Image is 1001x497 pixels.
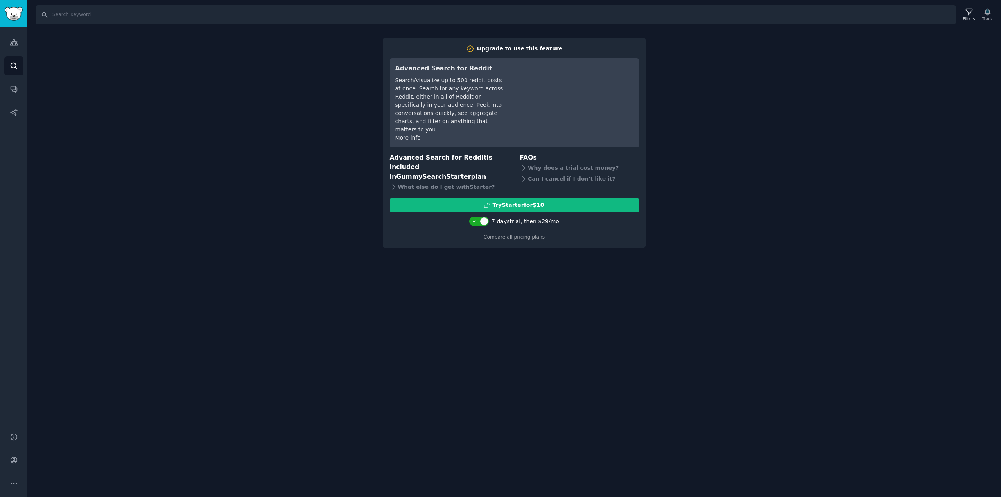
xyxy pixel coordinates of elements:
[520,153,639,163] h3: FAQs
[520,173,639,184] div: Can I cancel if I don't like it?
[492,217,559,226] div: 7 days trial, then $ 29 /mo
[484,234,545,240] a: Compare all pricing plans
[5,7,23,21] img: GummySearch logo
[963,16,975,22] div: Filters
[395,135,421,141] a: More info
[36,5,956,24] input: Search Keyword
[390,181,509,192] div: What else do I get with Starter ?
[395,64,505,74] h3: Advanced Search for Reddit
[390,198,639,212] button: TryStarterfor$10
[520,162,639,173] div: Why does a trial cost money?
[492,201,544,209] div: Try Starter for $10
[396,173,471,180] span: GummySearch Starter
[395,76,505,134] div: Search/visualize up to 500 reddit posts at once. Search for any keyword across Reddit, either in ...
[516,64,633,122] iframe: YouTube video player
[390,153,509,182] h3: Advanced Search for Reddit is included in plan
[477,45,563,53] div: Upgrade to use this feature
